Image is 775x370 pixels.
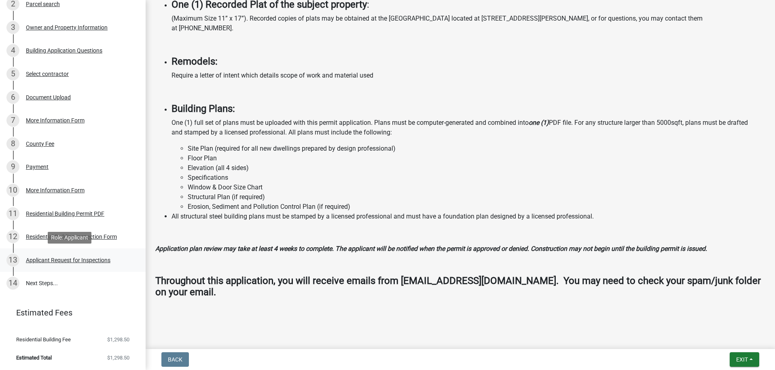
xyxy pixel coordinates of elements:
div: Owner and Property Information [26,25,108,30]
li: All structural steel building plans must be stamped by a licensed professional and must have a fo... [172,212,765,221]
div: Applicant Request for Inspections [26,257,110,263]
div: 9 [6,160,19,173]
p: One (1) full set of plans must be uploaded with this permit application. Plans must be computer-g... [172,118,765,137]
strong: Throughout this application, you will receive emails from [EMAIL_ADDRESS][DOMAIN_NAME]. You may n... [155,275,761,298]
strong: Application plan review may take at least 4 weeks to complete. The applicant will be notified whe... [155,245,707,252]
li: Elevation (all 4 sides) [188,163,765,173]
div: 5 [6,67,19,80]
div: 10 [6,184,19,197]
div: 4 [6,44,19,57]
span: $1,298.50 [107,355,129,360]
div: Payment [26,164,49,170]
div: 3 [6,21,19,34]
div: 13 [6,254,19,267]
div: 11 [6,207,19,220]
div: Parcel search [26,1,60,7]
a: Estimated Fees [6,305,133,321]
div: Residential Building Permit PDF [26,211,104,217]
strong: one (1) [529,119,549,126]
li: Erosion, Sediment and Pollution Control Plan (if required) [188,202,765,212]
div: 12 [6,230,19,243]
div: Building Application Questions [26,48,102,53]
span: Estimated Total [16,355,52,360]
div: Select contractor [26,71,69,77]
div: 8 [6,137,19,150]
div: County Fee [26,141,54,147]
span: Residential Building Fee [16,337,71,342]
button: Exit [730,352,759,367]
div: Document Upload [26,95,71,100]
span: $1,298.50 [107,337,129,342]
li: Structural Plan (if required) [188,192,765,202]
div: More Information Form [26,118,85,123]
strong: Building Plans: [172,103,235,114]
li: Window & Door Size Chart [188,183,765,192]
div: 6 [6,91,19,104]
div: 7 [6,114,19,127]
li: Specifications [188,173,765,183]
div: More Information Form [26,187,85,193]
span: Exit [736,356,748,363]
strong: Remodels: [172,56,218,67]
p: (Maximum Size 11” x 17”). Recorded copies of plats may be obtained at the [GEOGRAPHIC_DATA] locat... [172,14,765,33]
div: Role: Applicant [48,232,91,244]
div: 14 [6,277,19,290]
li: Site Plan (required for all new dwellings prepared by design professional) [188,144,765,153]
div: Residential Building Inspection Form [26,234,117,240]
li: Floor Plan [188,153,765,163]
button: Back [161,352,189,367]
p: Require a letter of intent which details scope of work and material used [172,71,765,80]
span: Back [168,356,182,363]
